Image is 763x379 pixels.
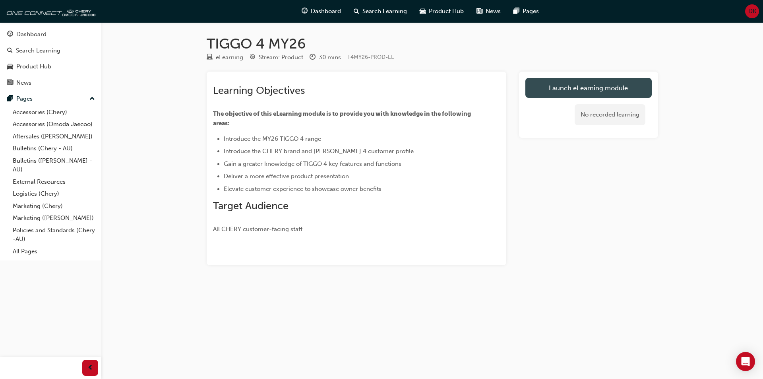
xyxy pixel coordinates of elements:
[736,352,755,371] div: Open Intercom Messenger
[507,3,545,19] a: pages-iconPages
[224,173,349,180] span: Deliver a more effective product presentation
[295,3,347,19] a: guage-iconDashboard
[748,7,756,16] span: DK
[216,53,243,62] div: eLearning
[16,78,31,87] div: News
[354,6,359,16] span: search-icon
[3,25,98,91] button: DashboardSearch LearningProduct HubNews
[310,54,316,61] span: clock-icon
[7,63,13,70] span: car-icon
[310,52,341,62] div: Duration
[470,3,507,19] a: news-iconNews
[3,76,98,90] a: News
[250,54,256,61] span: target-icon
[486,7,501,16] span: News
[362,7,407,16] span: Search Learning
[319,53,341,62] div: 30 mins
[302,6,308,16] span: guage-icon
[10,130,98,143] a: Aftersales ([PERSON_NAME])
[16,30,46,39] div: Dashboard
[87,363,93,373] span: prev-icon
[224,148,414,155] span: Introduce the CHERY brand and [PERSON_NAME] 4 customer profile
[10,245,98,258] a: All Pages
[575,104,645,125] div: No recorded learning
[745,4,759,18] button: DK
[16,62,51,71] div: Product Hub
[213,84,305,97] span: Learning Objectives
[213,225,302,233] span: All CHERY customer-facing staff
[259,53,303,62] div: Stream: Product
[224,185,381,192] span: Elevate customer experience to showcase owner benefits
[224,160,401,167] span: Gain a greater knowledge of TIGGO 4 key features and functions
[7,95,13,103] span: pages-icon
[10,212,98,224] a: Marketing ([PERSON_NAME])
[207,35,658,52] h1: TIGGO 4 MY26
[523,7,539,16] span: Pages
[10,142,98,155] a: Bulletins (Chery - AU)
[3,91,98,106] button: Pages
[10,106,98,119] a: Accessories (Chery)
[7,80,13,87] span: news-icon
[16,46,60,55] div: Search Learning
[476,6,482,16] span: news-icon
[213,200,289,212] span: Target Audience
[89,94,95,104] span: up-icon
[4,3,95,19] img: oneconnect
[3,59,98,74] a: Product Hub
[16,94,33,103] div: Pages
[420,6,426,16] span: car-icon
[7,47,13,54] span: search-icon
[10,155,98,176] a: Bulletins ([PERSON_NAME] - AU)
[10,200,98,212] a: Marketing (Chery)
[3,27,98,42] a: Dashboard
[213,110,472,127] span: The objective of this eLearning module is to provide you with knowledge in the following areas:
[10,176,98,188] a: External Resources
[513,6,519,16] span: pages-icon
[413,3,470,19] a: car-iconProduct Hub
[10,118,98,130] a: Accessories (Omoda Jaecoo)
[347,54,394,60] span: Learning resource code
[207,54,213,61] span: learningResourceType_ELEARNING-icon
[207,52,243,62] div: Type
[429,7,464,16] span: Product Hub
[10,188,98,200] a: Logistics (Chery)
[525,78,652,98] a: Launch eLearning module
[311,7,341,16] span: Dashboard
[347,3,413,19] a: search-iconSearch Learning
[10,224,98,245] a: Policies and Standards (Chery -AU)
[3,43,98,58] a: Search Learning
[7,31,13,38] span: guage-icon
[250,52,303,62] div: Stream
[224,135,321,142] span: Introduce the MY26 TIGGO 4 range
